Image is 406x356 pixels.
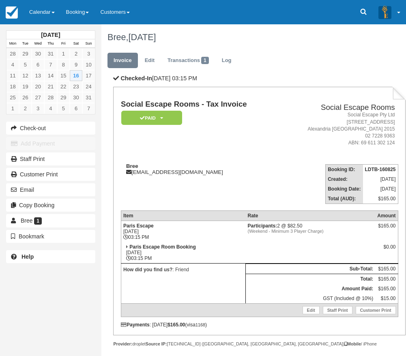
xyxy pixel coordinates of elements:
a: 24 [82,81,95,92]
td: [DATE] [363,174,398,184]
a: Edit [303,306,320,314]
address: Social Escape Pty Ltd [STREET_ADDRESS] Alexandria [GEOGRAPHIC_DATA] 2015 02 7228 9363 ABN: 69 611... [283,112,395,146]
a: 13 [32,70,44,81]
span: 1 [34,217,42,225]
img: A3 [378,6,391,19]
th: Booking Date: [326,184,363,194]
th: Item [121,211,245,221]
th: Total: [246,274,376,284]
th: Tue [19,39,32,48]
a: 1 [6,103,19,114]
a: 19 [19,81,32,92]
button: Email [6,183,95,196]
button: Bookmark [6,230,95,243]
em: (Weekend - Minimum 3 Player Charge) [248,229,374,234]
h2: Social Escape Rooms [283,103,395,112]
th: Sat [70,39,82,48]
th: Booking ID: [326,165,363,175]
a: Staff Print [323,306,352,314]
small: 1168 [195,322,205,327]
th: Wed [32,39,44,48]
a: 8 [57,59,70,70]
a: 5 [57,103,70,114]
a: 20 [32,81,44,92]
a: 26 [19,92,32,103]
a: 5 [19,59,32,70]
td: [DATE] [363,184,398,194]
a: 10 [82,59,95,70]
a: 2 [70,48,82,59]
a: Staff Print [6,152,95,165]
td: GST (Included @ 10%) [246,294,376,304]
a: 3 [32,103,44,114]
a: 30 [32,48,44,59]
a: Invoice [107,53,138,69]
th: Amount Paid: [246,284,376,294]
th: Total (AUD): [326,194,363,204]
div: [EMAIL_ADDRESS][DOMAIN_NAME] [121,163,280,175]
a: Customer Print [356,306,396,314]
a: Bree 1 [6,214,95,227]
a: 29 [57,92,70,103]
a: 25 [6,92,19,103]
a: 4 [44,103,57,114]
div: droplet [TECHNICAL_ID] ([GEOGRAPHIC_DATA], [GEOGRAPHIC_DATA], [GEOGRAPHIC_DATA]) / iPhone [113,341,406,347]
strong: Participants [248,223,277,229]
strong: Paris Escape Room Booking [129,244,195,250]
a: 30 [70,92,82,103]
a: 28 [44,92,57,103]
a: Paid [121,110,179,125]
a: 3 [82,48,95,59]
span: Bree [21,217,33,224]
td: $165.00 [375,284,398,294]
a: Log [216,53,238,69]
a: 7 [44,59,57,70]
strong: $165.00 [168,322,185,328]
a: 21 [44,81,57,92]
strong: [DATE] [41,32,60,38]
a: 31 [44,48,57,59]
b: Help [21,253,34,260]
strong: Paris Escape [123,223,154,229]
a: 27 [32,92,44,103]
div: $165.00 [377,223,395,235]
a: 4 [6,59,19,70]
strong: How did you find us? [123,267,172,272]
td: $165.00 [363,194,398,204]
a: 11 [6,70,19,81]
a: 6 [70,103,82,114]
a: 14 [44,70,57,81]
a: 12 [19,70,32,81]
a: 17 [82,70,95,81]
div: : [DATE] (visa ) [121,322,398,328]
th: Created: [326,174,363,184]
a: 2 [19,103,32,114]
b: Checked-In [120,75,152,81]
a: 9 [70,59,82,70]
strong: Mobile [344,341,361,346]
td: [DATE] 03:15 PM [121,242,245,264]
a: Transactions1 [161,53,215,69]
strong: Provider: [113,341,132,346]
h1: Social Escape Rooms - Tax Invoice [121,100,280,109]
button: Check-out [6,122,95,135]
td: $165.00 [375,274,398,284]
td: $15.00 [375,294,398,304]
span: 1 [201,57,209,64]
td: 2 @ $82.50 [246,221,376,242]
a: 15 [57,70,70,81]
th: Sub-Total: [246,264,376,274]
a: 18 [6,81,19,92]
a: 1 [57,48,70,59]
p: : Friend [123,266,243,274]
a: 7 [82,103,95,114]
a: Help [6,250,95,263]
em: Paid [121,111,182,125]
a: Edit [139,53,161,69]
button: Copy Booking [6,199,95,212]
th: Mon [6,39,19,48]
th: Sun [82,39,95,48]
a: 28 [6,48,19,59]
th: Thu [44,39,57,48]
a: 23 [70,81,82,92]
